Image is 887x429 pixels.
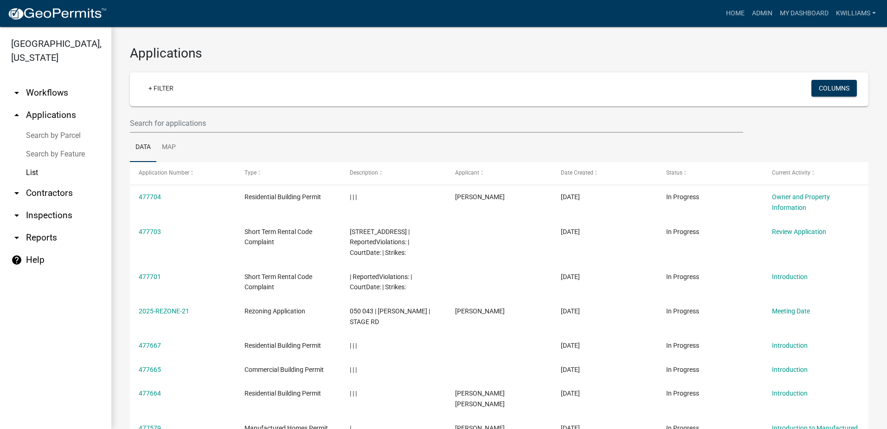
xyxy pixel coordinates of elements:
span: In Progress [666,228,699,235]
span: | | | [350,366,357,373]
span: Residential Building Permit [244,342,321,349]
span: Short Term Rental Code Complaint [244,228,312,246]
span: Residential Building Permit [244,193,321,201]
span: Date Created [561,169,593,176]
a: Introduction [772,342,808,349]
a: Introduction [772,390,808,397]
a: 477667 [139,342,161,349]
i: arrow_drop_down [11,210,22,221]
span: Antonio Vincent [455,193,505,201]
datatable-header-cell: Application Number [130,162,235,184]
span: | ReportedViolations: | CourtDate: | Strikes: [350,273,412,291]
span: | | | [350,193,357,201]
span: 050 043 | GILBERT WILLIAM | STAGE RD [350,307,430,325]
span: Residential Building Permit [244,390,321,397]
a: 477665 [139,366,161,373]
a: Admin [748,5,776,22]
a: 477664 [139,390,161,397]
i: arrow_drop_down [11,188,22,199]
span: Application Number [139,169,189,176]
a: Owner and Property Information [772,193,830,211]
datatable-header-cell: Description [341,162,446,184]
span: In Progress [666,366,699,373]
span: Jeffrey Alan Martin [455,390,505,408]
span: Description [350,169,378,176]
span: Commercial Building Permit [244,366,324,373]
datatable-header-cell: Status [657,162,763,184]
span: Type [244,169,257,176]
span: 09/12/2025 [561,390,580,397]
span: Applicant [455,169,479,176]
a: 2025-REZONE-21 [139,307,189,315]
span: William Gilbert Jr. [455,307,505,315]
span: 09/12/2025 [561,193,580,201]
h3: Applications [130,45,868,61]
span: Status [666,169,682,176]
datatable-header-cell: Type [235,162,341,184]
a: Data [130,133,156,162]
a: Review Application [772,228,826,235]
i: help [11,254,22,266]
span: In Progress [666,307,699,315]
a: Meeting Date [772,307,810,315]
i: arrow_drop_down [11,87,22,98]
span: 09/12/2025 [561,366,580,373]
span: 163 Blue Heron Drive Eatonton GA | ReportedViolations: | CourtDate: | Strikes: [350,228,410,257]
a: Home [722,5,748,22]
button: Columns [811,80,857,97]
a: Introduction [772,366,808,373]
span: | | | [350,342,357,349]
span: In Progress [666,342,699,349]
span: Rezoning Application [244,307,305,315]
a: Map [156,133,181,162]
span: 09/12/2025 [561,307,580,315]
a: 477701 [139,273,161,280]
span: 09/12/2025 [561,273,580,280]
a: Introduction [772,273,808,280]
a: 477703 [139,228,161,235]
input: Search for applications [130,114,743,133]
span: Short Term Rental Code Complaint [244,273,312,291]
i: arrow_drop_up [11,110,22,121]
datatable-header-cell: Current Activity [763,162,868,184]
a: 477704 [139,193,161,201]
span: Current Activity [772,169,810,176]
span: In Progress [666,390,699,397]
span: In Progress [666,273,699,280]
a: My Dashboard [776,5,832,22]
datatable-header-cell: Date Created [552,162,657,184]
a: kwilliams [832,5,880,22]
span: | | | [350,390,357,397]
i: arrow_drop_down [11,232,22,243]
span: In Progress [666,193,699,201]
span: 09/12/2025 [561,342,580,349]
datatable-header-cell: Applicant [446,162,552,184]
a: + Filter [141,80,181,97]
span: 09/12/2025 [561,228,580,235]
